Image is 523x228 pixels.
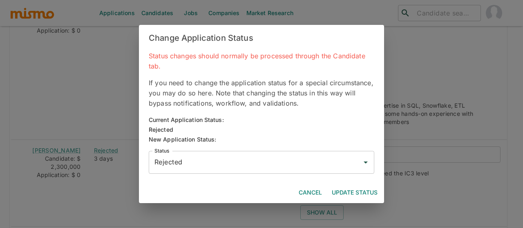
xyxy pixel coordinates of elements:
div: Current Application Status: [149,115,224,125]
h2: Change Application Status [139,25,384,51]
div: New Application Status: [149,135,374,144]
button: Cancel [295,185,325,200]
button: Open [360,157,371,168]
div: Rejected [149,125,224,135]
button: Update Status [329,185,381,200]
label: Status [154,147,169,154]
span: Status changes should normally be processed through the Candidate tab. [149,52,365,70]
span: If you need to change the application status for a special circumstance, you may do so here. Note... [149,79,373,107]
